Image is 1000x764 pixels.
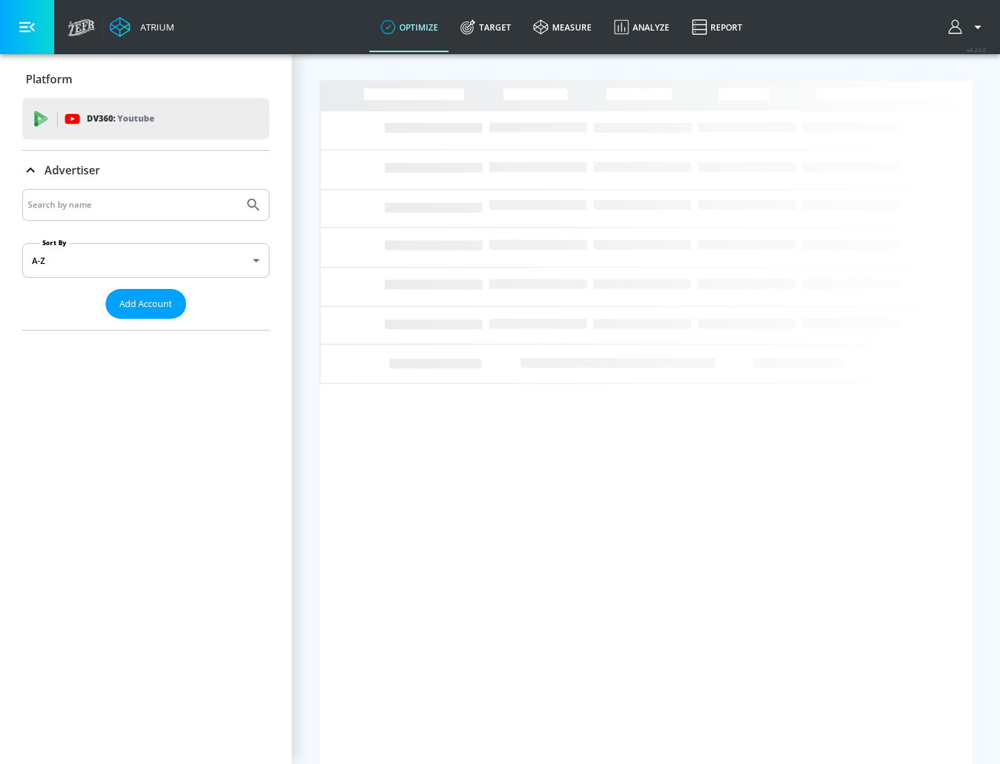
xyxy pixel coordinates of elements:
a: Atrium [110,17,174,38]
a: Target [449,2,522,52]
input: Search by name [28,196,238,214]
p: Advertiser [44,163,100,178]
div: Atrium [135,21,174,33]
div: A-Z [22,243,269,278]
p: DV360: [87,111,154,126]
label: Sort By [40,238,69,247]
div: Advertiser [22,151,269,190]
div: Platform [22,60,269,99]
div: Advertiser [22,189,269,330]
a: Report [681,2,753,52]
a: Analyze [603,2,681,52]
span: v 4.24.0 [967,46,986,53]
a: optimize [369,2,449,52]
a: measure [522,2,603,52]
p: Youtube [117,111,154,126]
button: Add Account [106,289,186,319]
div: DV360: Youtube [22,98,269,140]
p: Platform [26,72,72,87]
nav: list of Advertiser [22,319,269,330]
span: Add Account [119,296,172,312]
